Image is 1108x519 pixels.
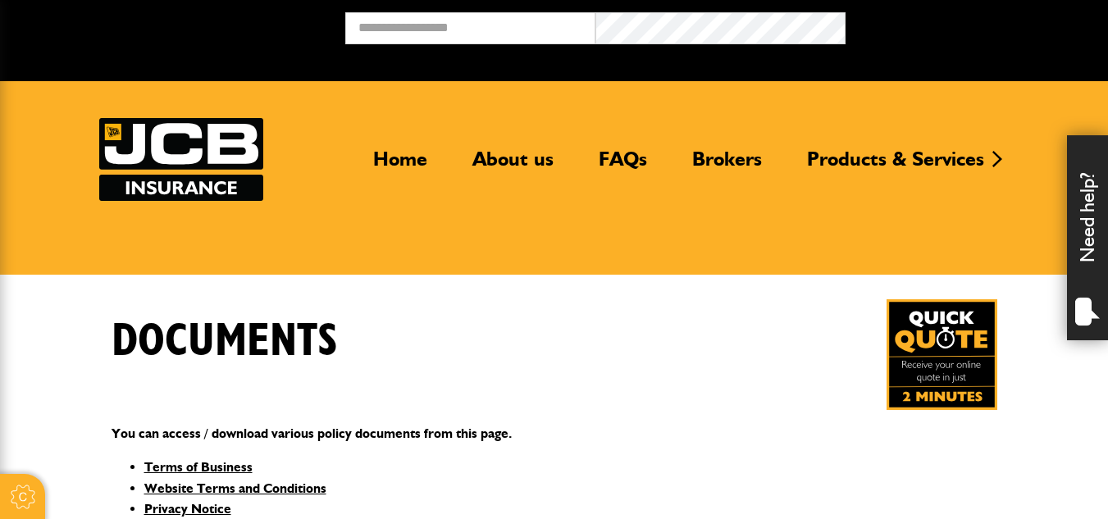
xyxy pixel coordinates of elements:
a: FAQs [586,147,659,184]
a: Privacy Notice [144,501,231,517]
div: Need help? [1067,135,1108,340]
img: JCB Insurance Services logo [99,118,263,201]
a: Home [361,147,440,184]
a: Get your insurance quote in just 2-minutes [887,299,997,410]
p: You can access / download various policy documents from this page. [112,423,997,444]
a: JCB Insurance Services [99,118,263,201]
button: Broker Login [846,12,1096,38]
a: Website Terms and Conditions [144,480,326,496]
a: Products & Services [795,147,996,184]
a: Brokers [680,147,774,184]
h1: Documents [112,314,338,369]
img: Quick Quote [887,299,997,410]
a: About us [460,147,566,184]
a: Terms of Business [144,459,253,475]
